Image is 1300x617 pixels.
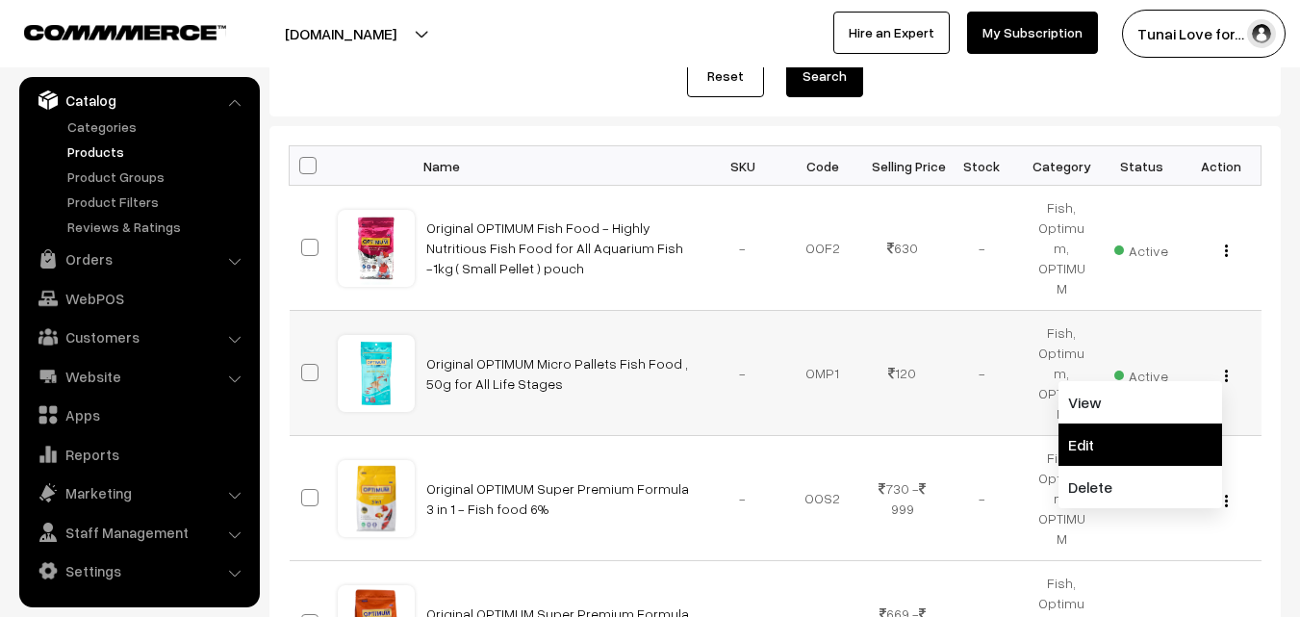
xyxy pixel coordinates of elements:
[942,146,1022,186] th: Stock
[703,146,783,186] th: SKU
[782,146,862,186] th: Code
[426,219,683,276] a: Original OPTIMUM Fish Food - Highly Nutritious Fish Food for All Aquarium Fish -1kg ( Small Pelle...
[24,553,253,588] a: Settings
[415,146,703,186] th: Name
[24,437,253,472] a: Reports
[24,398,253,432] a: Apps
[942,186,1022,311] td: -
[1058,424,1222,466] a: Edit
[24,476,253,510] a: Marketing
[24,281,253,316] a: WebPOS
[942,311,1022,436] td: -
[862,436,942,561] td: 730 - 999
[24,83,253,117] a: Catalog
[782,311,862,436] td: OMP1
[862,311,942,436] td: 120
[24,19,192,42] a: COMMMERCE
[1114,236,1168,261] span: Active
[967,12,1098,54] a: My Subscription
[1114,361,1168,386] span: Active
[24,25,226,39] img: COMMMERCE
[862,186,942,311] td: 630
[1225,244,1228,257] img: Menu
[1247,19,1276,48] img: user
[782,186,862,311] td: OOF2
[833,12,950,54] a: Hire an Expert
[24,359,253,394] a: Website
[687,55,764,97] a: Reset
[24,242,253,276] a: Orders
[942,436,1022,561] td: -
[1182,146,1262,186] th: Action
[1225,370,1228,382] img: Menu
[786,55,863,97] button: Search
[782,436,862,561] td: OOS2
[426,355,688,392] a: Original OPTIMUM Micro Pallets Fish Food , 50g for All Life Stages
[862,146,942,186] th: Selling Price
[1122,10,1286,58] button: Tunai Love for…
[703,311,783,436] td: -
[703,436,783,561] td: -
[63,116,253,137] a: Categories
[63,217,253,237] a: Reviews & Ratings
[1022,146,1102,186] th: Category
[1022,436,1102,561] td: Fish, Optimum, OPTIMUM
[217,10,464,58] button: [DOMAIN_NAME]
[24,320,253,354] a: Customers
[63,192,253,212] a: Product Filters
[63,141,253,162] a: Products
[703,186,783,311] td: -
[1022,311,1102,436] td: Fish, Optimum, OPTIMUM
[426,480,689,517] a: Original OPTIMUM Super Premium Formula 3 in 1 - Fish food 6%
[1102,146,1182,186] th: Status
[24,515,253,550] a: Staff Management
[63,167,253,187] a: Product Groups
[1225,495,1228,507] img: Menu
[1058,466,1222,508] a: Delete
[1022,186,1102,311] td: Fish, Optimum, OPTIMUM
[1058,381,1222,424] a: View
